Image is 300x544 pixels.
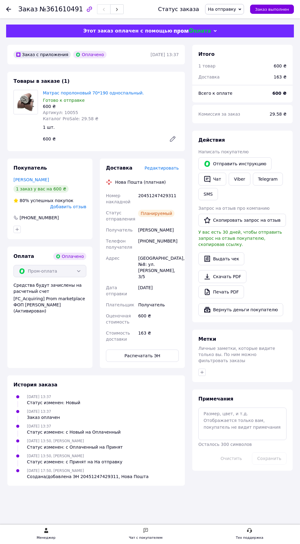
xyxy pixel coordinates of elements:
span: Этот заказ оплачен с помощью [83,28,172,34]
span: Запрос на отзыв про компанию [198,206,270,211]
span: История заказа [13,382,58,388]
span: Плательщик [106,302,134,307]
div: Статус изменен: Новый [27,400,80,406]
div: Средства будут зачислены на расчетный счет [13,282,86,314]
span: [DATE] 13:50, [PERSON_NAME] [27,454,84,458]
button: Отправить инструкцию [198,157,272,170]
div: Оплачено [73,51,106,58]
div: Вернуться назад [6,6,11,12]
span: Адрес [106,256,119,261]
div: Статус изменен: с Принят на На отправку [27,459,122,465]
span: Артикул: 10055 [43,110,78,115]
div: 600 ₴ [43,103,179,109]
span: Заказ выполнен [255,7,289,12]
span: Итого [198,51,215,57]
a: Telegram [253,173,283,186]
img: evopay logo [174,28,211,34]
div: Оплачено [53,253,86,260]
div: Менеджер [37,535,55,541]
div: Заказ с приложения [13,51,71,58]
span: Действия [198,137,225,143]
time: [DATE] 13:37 [151,52,179,57]
span: Получатель [106,228,133,232]
span: Товары в заказе (1) [13,78,69,84]
div: 600 ₴ [274,63,287,69]
div: [PHONE_NUMBER] [137,236,180,253]
span: У вас есть 30 дней, чтобы отправить запрос на отзыв покупателю, скопировав ссылку. [198,230,282,247]
span: Номер накладной [106,193,130,204]
span: Дата отправки [106,285,127,296]
button: SMS [198,188,218,200]
div: Статус изменен: с Новый на Оплаченный [27,429,121,435]
span: [DATE] 13:37 [27,409,51,414]
button: Распечатать ЭН [106,350,179,362]
span: [DATE] 13:50, [PERSON_NAME] [27,439,84,443]
div: 163 ₴ [137,328,180,345]
button: Выдать чек [198,252,244,265]
div: 20451247429311 [137,190,180,207]
span: 1 товар [198,63,216,68]
div: Нова Пошта (платная) [114,179,167,185]
span: Готово к отправке [43,98,85,103]
a: [PERSON_NAME] [13,177,49,182]
div: [PERSON_NAME] [137,224,180,236]
a: Viber [229,173,250,186]
div: [GEOGRAPHIC_DATA], №8: ул. [PERSON_NAME], 3/5 [137,253,180,282]
button: Вернуть деньги покупателю [198,303,283,316]
span: 29.58 ₴ [270,112,287,117]
span: [DATE] 13:37 [27,424,51,428]
span: 80% [20,198,29,203]
div: [FC_Acquiring] Prom marketplace ФОП [PERSON_NAME] (Активирован) [13,296,86,314]
span: Каталог ProSale: 29.58 ₴ [43,116,98,121]
span: Написать покупателю [198,149,249,154]
button: Заказ выполнен [250,5,294,14]
div: Тех поддержка [236,535,264,541]
div: Статус изменен: с Оплаченный на Принят [27,444,123,450]
div: 1 заказ у вас на 600 ₴ [13,185,69,193]
span: Всего к оплате [198,91,232,96]
a: Редактировать [167,133,179,145]
span: Примечания [198,396,233,402]
span: Статус отправления [106,210,135,221]
div: 163 ₴ [270,70,290,84]
span: Метки [198,336,216,342]
button: Скопировать запрос на отзыв [198,214,286,227]
div: 600 ₴ [137,310,180,328]
a: Матрас поролоновый 70*190 односпальный. [43,90,144,95]
span: Доставка [106,165,133,171]
span: Телефон получателя [106,239,132,250]
div: Статус заказа [158,6,199,12]
a: Скачать PDF [198,270,246,283]
span: Стоимость доставки [106,331,130,342]
span: Добавить отзыв [50,204,86,209]
div: Получатель [137,299,180,310]
div: 600 ₴ [40,135,164,143]
span: №361610491 [39,6,83,13]
b: 600 ₴ [272,91,287,96]
span: Оценочная стоимость [106,313,131,324]
div: Планируемый [138,210,174,217]
div: Заказ оплачен [27,414,60,420]
span: [DATE] 17:50, [PERSON_NAME] [27,469,84,473]
button: Чат [198,173,226,186]
div: [PHONE_NUMBER] [19,215,59,221]
span: Покупатель [13,165,47,171]
span: Комиссия за заказ [198,112,240,117]
span: Доставка [198,75,219,79]
a: Печать PDF [198,285,244,298]
span: Заказ [18,6,38,13]
span: Личные заметки, которые видите только вы. По ним можно фильтровать заказы [198,346,275,363]
div: успешных покупок [13,197,73,204]
div: Создана/добавлена ЭН 20451247429311, Нова Пошта [27,473,148,480]
div: Чат с покупателем [129,535,163,541]
span: [DATE] 13:37 [27,395,51,399]
span: Редактировать [144,166,179,170]
div: [DATE] [137,282,180,299]
div: 1 шт. [40,123,181,132]
span: Оплата [13,253,34,259]
span: На отправку [208,7,236,12]
span: Осталось 300 символов [198,442,252,447]
img: Матрас поролоновый 70*190 односпальный. [17,90,34,114]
